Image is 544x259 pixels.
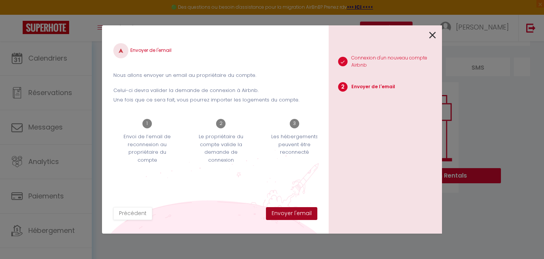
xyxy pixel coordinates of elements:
p: Envoi de l’email de reconnexion au propriétaire du compte [118,133,176,164]
span: 3 [290,119,299,128]
p: Connexion d'un nouveau compte Airbnb [351,55,442,69]
span: 2 [216,119,226,128]
p: Le propriétaire du compte valide la demande de connexion [192,133,250,164]
p: Nous allons envoyer un email au propriétaire du compte. [113,72,317,79]
span: 2 [338,82,348,92]
p: Celui-ci devra valider la demande de connexion à Airbnb. [113,87,317,94]
button: Envoyer l'email [266,207,317,220]
h4: Envoyer de l'email [113,43,317,58]
button: Précédent [113,207,152,220]
p: Une fois que ce sera fait, vous pourrez importer les logements du compte. [113,96,317,104]
p: Envoyer de l'email [351,83,395,90]
span: 1 [142,119,152,128]
p: Les hébergements peuvent être reconnecté [266,133,324,156]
